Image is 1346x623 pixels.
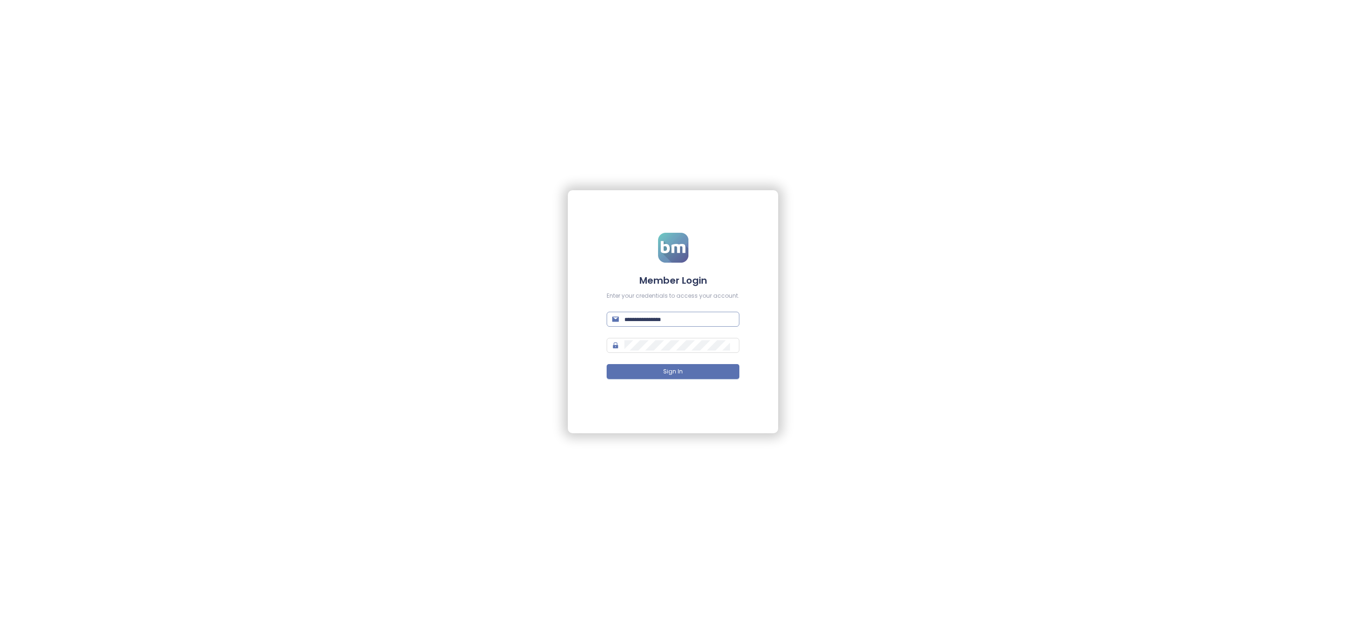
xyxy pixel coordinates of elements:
[663,367,683,376] span: Sign In
[607,364,739,379] button: Sign In
[612,342,619,349] span: lock
[607,292,739,301] div: Enter your credentials to access your account.
[658,233,688,263] img: logo
[612,316,619,322] span: mail
[607,274,739,287] h4: Member Login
